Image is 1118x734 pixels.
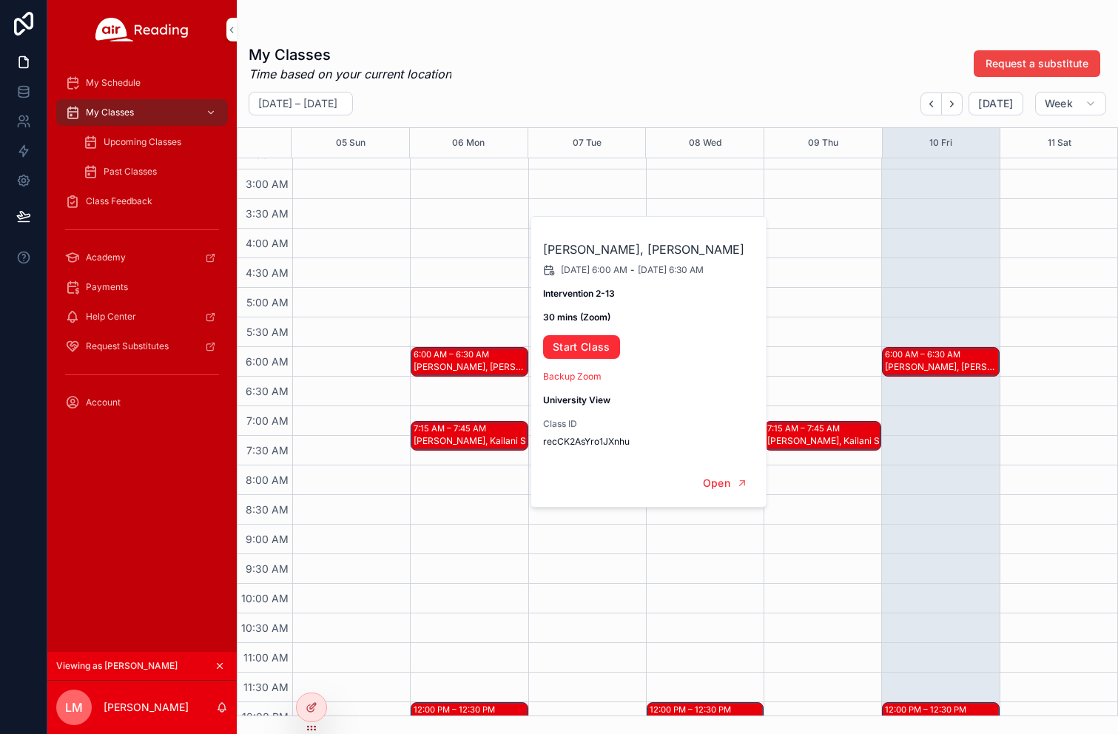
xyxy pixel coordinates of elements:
button: Open [693,471,757,496]
button: 07 Tue [573,128,602,158]
span: [DATE] 6:30 AM [638,264,704,276]
button: Request a substitute [974,50,1100,77]
span: 6:00 AM [242,355,292,368]
div: 7:15 AM – 7:45 AM[PERSON_NAME], Kailani S [765,422,880,450]
span: 7:30 AM [243,444,292,457]
div: 7:15 AM – 7:45 AM [414,422,490,434]
div: [PERSON_NAME], Kailani S [767,435,880,447]
span: 11:30 AM [240,681,292,693]
a: Request Substitutes [56,333,228,360]
span: Request a substitute [986,56,1088,71]
strong: 30 mins (Zoom) [543,312,610,323]
a: Account [56,389,228,416]
span: Class ID [543,418,756,430]
span: 6:30 AM [242,385,292,397]
span: Upcoming Classes [104,136,181,148]
div: [PERSON_NAME], Kailani S [414,435,526,447]
span: 5:00 AM [243,296,292,309]
span: Open [702,477,730,490]
span: 5:30 AM [243,326,292,338]
h2: [PERSON_NAME], [PERSON_NAME] [543,240,756,258]
span: Academy [86,252,126,263]
div: 6:00 AM – 6:30 AM [885,349,964,360]
span: 7:00 AM [243,414,292,427]
a: Payments [56,274,228,300]
button: 06 Mon [452,128,485,158]
a: Class Feedback [56,188,228,215]
span: 4:30 AM [242,266,292,279]
button: 08 Wed [689,128,721,158]
a: My Schedule [56,70,228,96]
div: [PERSON_NAME], [PERSON_NAME] [414,361,526,373]
div: 6:00 AM – 6:30 AM[PERSON_NAME], [PERSON_NAME] [411,348,527,376]
button: [DATE] [969,92,1023,115]
span: 8:00 AM [242,474,292,486]
span: 11:00 AM [240,651,292,664]
button: 10 Fri [929,128,952,158]
div: 12:00 PM – 12:30 PM [883,703,998,731]
img: App logo [95,18,189,41]
span: My Classes [86,107,134,118]
span: 12:00 PM [238,710,292,723]
span: - [630,264,635,276]
button: 09 Thu [808,128,838,158]
span: Request Substitutes [86,340,169,352]
span: My Schedule [86,77,141,89]
span: [DATE] [978,97,1013,110]
span: 4:00 AM [242,237,292,249]
div: 7:15 AM – 7:45 AM[PERSON_NAME], Kailani S [411,422,527,450]
span: Week [1045,97,1073,110]
div: 12:00 PM – 12:30 PM [650,704,735,716]
span: 8:30 AM [242,503,292,516]
button: Week [1035,92,1106,115]
p: [PERSON_NAME] [104,700,189,715]
span: LM [65,698,83,716]
span: Account [86,397,121,408]
strong: Intervention 2-13 [543,288,615,299]
h1: My Classes [249,44,451,65]
span: Viewing as [PERSON_NAME] [56,660,178,672]
div: scrollable content [47,59,237,435]
span: 10:00 AM [238,592,292,605]
div: 12:00 PM – 12:30 PM [411,703,527,731]
span: Help Center [86,311,136,323]
div: [PERSON_NAME], [PERSON_NAME] [885,361,997,373]
button: 11 Sat [1048,128,1071,158]
h2: [DATE] – [DATE] [258,96,337,111]
div: 6:00 AM – 6:30 AM [414,349,493,360]
a: My Classes [56,99,228,126]
a: Past Classes [74,158,228,185]
button: 05 Sun [336,128,366,158]
div: 12:00 PM – 12:30 PM [885,704,970,716]
a: Start Class [543,335,620,359]
span: 9:00 AM [242,533,292,545]
span: Past Classes [104,166,157,178]
button: Next [942,92,963,115]
span: [DATE] 6:00 AM [561,264,627,276]
span: recCK2AsYro1JXnhu [543,436,756,448]
a: Upcoming Classes [74,129,228,155]
div: 6:00 AM – 6:30 AM[PERSON_NAME], [PERSON_NAME] [883,348,998,376]
strong: University View [543,394,610,405]
div: 12:00 PM – 12:30 PM [414,704,499,716]
span: Class Feedback [86,195,152,207]
span: 3:00 AM [242,178,292,190]
div: 7:15 AM – 7:45 AM [767,422,843,434]
span: 10:30 AM [238,622,292,634]
a: Backup Zoom [543,371,602,382]
span: 9:30 AM [242,562,292,575]
a: Academy [56,244,228,271]
span: 3:30 AM [242,207,292,220]
em: Time based on your current location [249,65,451,83]
span: Payments [86,281,128,293]
button: Back [920,92,942,115]
div: 12:00 PM – 12:30 PM [647,703,763,731]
